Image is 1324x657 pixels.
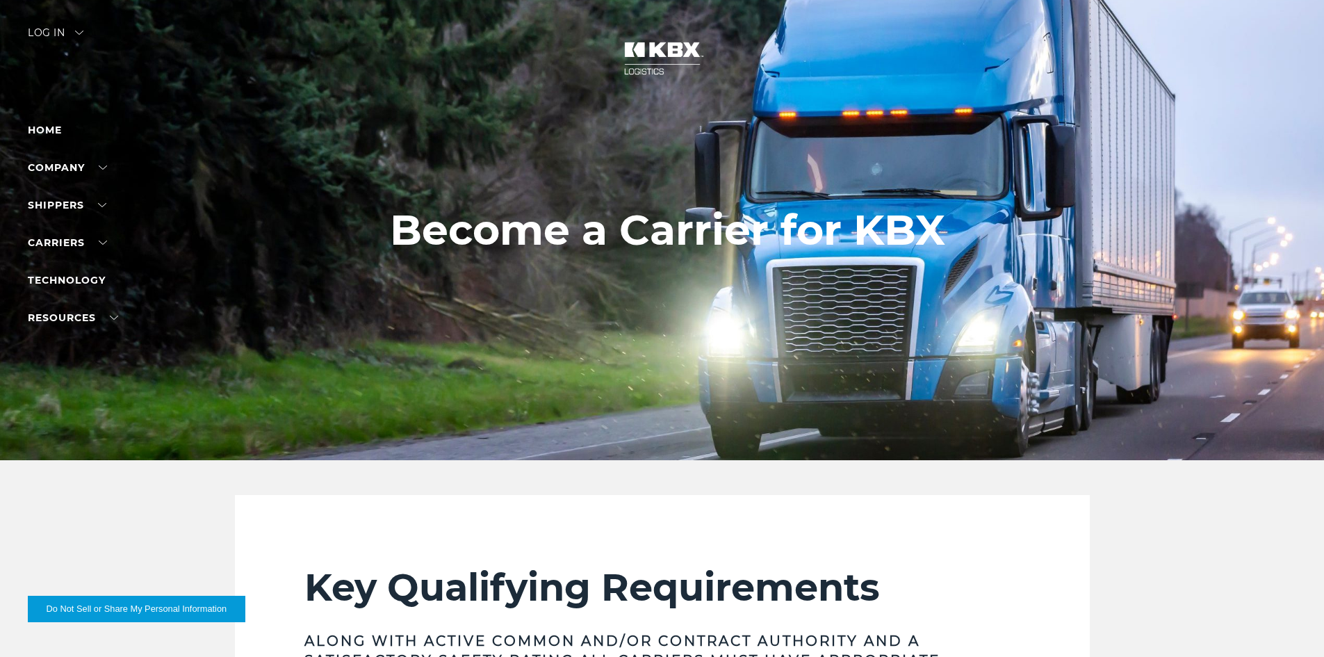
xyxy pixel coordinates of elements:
a: Technology [28,274,106,286]
a: Home [28,124,62,136]
div: Log in [28,28,83,48]
img: arrow [75,31,83,35]
img: kbx logo [610,28,714,89]
a: Company [28,161,107,174]
a: Carriers [28,236,107,249]
a: RESOURCES [28,311,118,324]
a: SHIPPERS [28,199,106,211]
h2: Key Qualifying Requirements [304,565,1020,610]
button: Do Not Sell or Share My Personal Information [28,596,245,622]
h1: Become a Carrier for KBX [390,206,945,254]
